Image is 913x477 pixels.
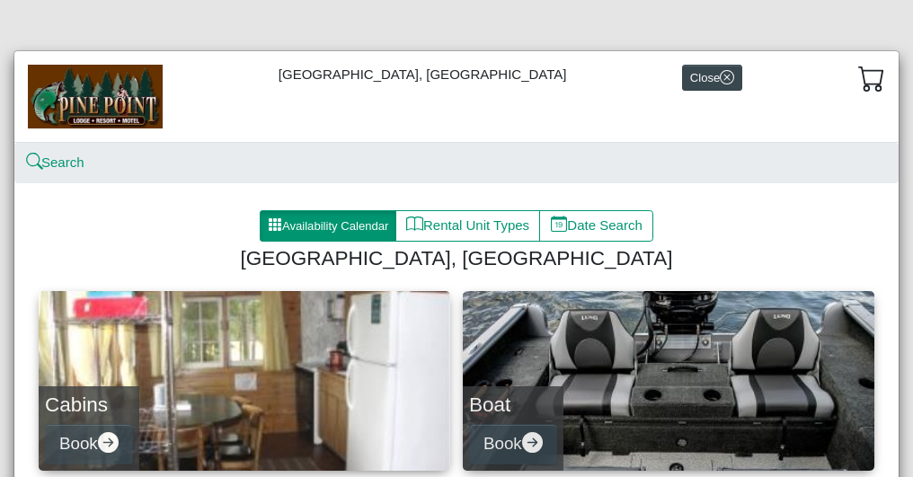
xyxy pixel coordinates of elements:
[28,155,84,170] a: searchSearch
[469,393,557,417] h4: Boat
[539,210,653,243] button: calendar dateDate Search
[858,65,885,92] svg: cart
[28,155,41,169] svg: search
[28,65,163,128] img: b144ff98-a7e1-49bd-98da-e9ae77355310.jpg
[260,210,396,243] button: grid3x3 gap fillAvailability Calendar
[551,216,568,233] svg: calendar date
[682,65,742,91] button: Closex circle
[268,217,282,232] svg: grid3x3 gap fill
[45,393,133,417] h4: Cabins
[45,424,133,464] button: Bookarrow right circle fill
[14,51,899,142] div: [GEOGRAPHIC_DATA], [GEOGRAPHIC_DATA]
[395,210,540,243] button: bookRental Unit Types
[98,432,119,453] svg: arrow right circle fill
[720,70,734,84] svg: x circle
[406,216,423,233] svg: book
[522,432,543,453] svg: arrow right circle fill
[469,424,557,464] button: Bookarrow right circle fill
[46,246,867,270] h4: [GEOGRAPHIC_DATA], [GEOGRAPHIC_DATA]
